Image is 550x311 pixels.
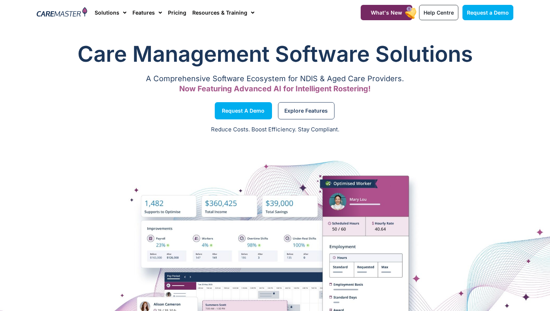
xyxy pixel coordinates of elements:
[278,102,334,119] a: Explore Features
[37,76,513,81] p: A Comprehensive Software Ecosystem for NDIS & Aged Care Providers.
[361,5,412,20] a: What's New
[419,5,458,20] a: Help Centre
[371,9,402,16] span: What's New
[467,9,509,16] span: Request a Demo
[222,109,265,113] span: Request a Demo
[37,39,513,69] h1: Care Management Software Solutions
[424,9,454,16] span: Help Centre
[37,7,87,18] img: CareMaster Logo
[462,5,513,20] a: Request a Demo
[284,109,328,113] span: Explore Features
[215,102,272,119] a: Request a Demo
[4,125,546,134] p: Reduce Costs. Boost Efficiency. Stay Compliant.
[179,84,371,93] span: Now Featuring Advanced AI for Intelligent Rostering!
